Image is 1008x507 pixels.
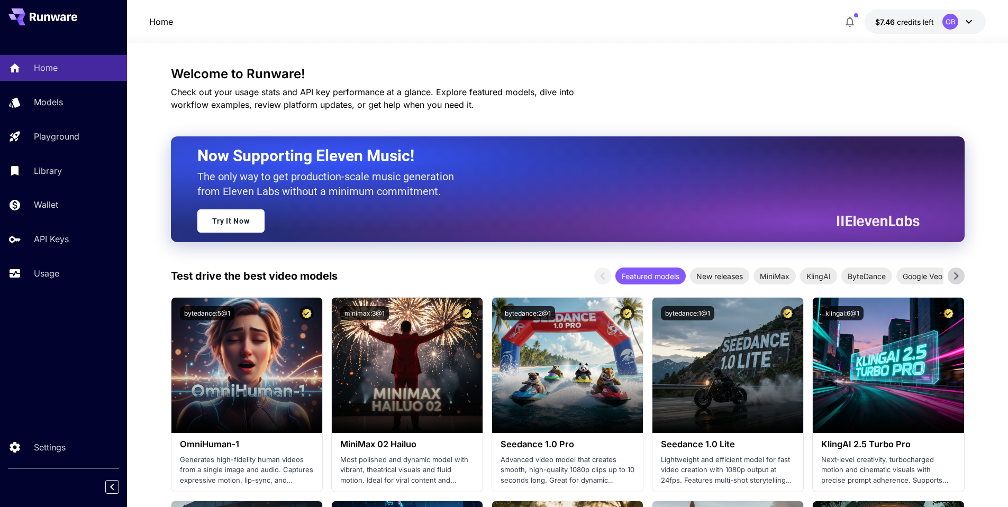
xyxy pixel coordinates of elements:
img: alt [652,298,803,433]
div: MiniMax [753,268,796,284]
span: ByteDance [841,271,892,282]
p: The only way to get production-scale music generation from Eleven Labs without a minimum commitment. [197,169,462,199]
button: Collapse sidebar [105,480,119,494]
p: Generates high-fidelity human videos from a single image and audio. Captures expressive motion, l... [180,455,314,486]
div: New releases [690,268,749,284]
nav: breadcrumb [149,15,173,28]
div: Google Veo [896,268,949,284]
p: API Keys [34,233,69,245]
span: Google Veo [896,271,949,282]
h3: KlingAI 2.5 Turbo Pro [821,439,955,449]
p: Test drive the best video models [171,268,338,284]
button: minimax:3@1 [340,306,389,320]
div: KlingAI [800,268,837,284]
p: Models [34,96,63,108]
button: Certified Model – Vetted for best performance and includes a commercial license. [620,306,634,320]
span: Check out your usage stats and API key performance at a glance. Explore featured models, dive int... [171,87,574,110]
span: $7.46 [875,17,897,26]
p: Next‑level creativity, turbocharged motion and cinematic visuals with precise prompt adherence. S... [821,455,955,486]
p: Library [34,164,62,177]
img: alt [492,298,643,433]
p: Most polished and dynamic model with vibrant, theatrical visuals and fluid motion. Ideal for vira... [340,455,474,486]
img: alt [332,298,483,433]
div: Collapse sidebar [113,477,127,496]
span: credits left [897,17,934,26]
div: OB [942,14,958,30]
div: $7.46495 [875,16,934,27]
button: klingai:6@1 [821,306,864,320]
p: Playground [34,130,79,143]
button: Certified Model – Vetted for best performance and includes a commercial license. [941,306,956,320]
button: Certified Model – Vetted for best performance and includes a commercial license. [780,306,795,320]
span: MiniMax [753,271,796,282]
a: Home [149,15,173,28]
span: Featured models [615,271,686,282]
div: Featured models [615,268,686,284]
img: alt [171,298,322,433]
h3: Seedance 1.0 Pro [501,439,634,449]
p: Usage [34,267,59,280]
a: Try It Now [197,209,265,233]
div: ByteDance [841,268,892,284]
button: bytedance:1@1 [661,306,714,320]
img: alt [813,298,964,433]
p: Lightweight and efficient model for fast video creation with 1080p output at 24fps. Features mult... [661,455,795,486]
button: $7.46495OB [865,10,986,34]
p: Settings [34,441,66,454]
button: Certified Model – Vetted for best performance and includes a commercial license. [299,306,314,320]
h3: OmniHuman‑1 [180,439,314,449]
button: Certified Model – Vetted for best performance and includes a commercial license. [460,306,474,320]
span: KlingAI [800,271,837,282]
h3: Welcome to Runware! [171,67,965,81]
button: bytedance:5@1 [180,306,234,320]
p: Advanced video model that creates smooth, high-quality 1080p clips up to 10 seconds long. Great f... [501,455,634,486]
h3: Seedance 1.0 Lite [661,439,795,449]
p: Home [34,61,58,74]
h2: Now Supporting Eleven Music! [197,146,912,166]
p: Wallet [34,198,58,211]
span: New releases [690,271,749,282]
button: bytedance:2@1 [501,306,555,320]
h3: MiniMax 02 Hailuo [340,439,474,449]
